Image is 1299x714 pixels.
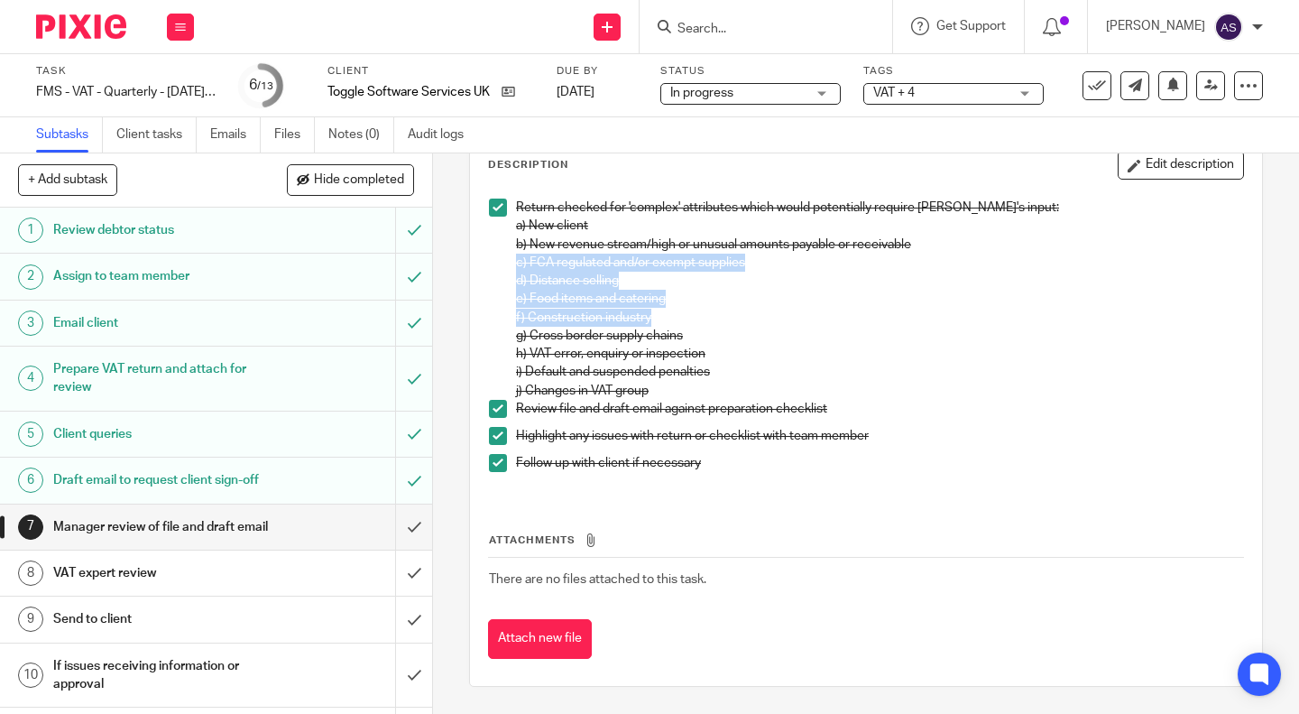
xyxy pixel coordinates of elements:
[287,164,414,195] button: Hide completed
[36,64,216,79] label: Task
[257,81,273,91] small: /13
[18,422,43,447] div: 5
[249,75,273,96] div: 6
[36,117,103,153] a: Subtasks
[328,117,394,153] a: Notes (0)
[516,382,1243,400] p: j) Changes in VAT group
[676,22,838,38] input: Search
[660,64,841,79] label: Status
[116,117,197,153] a: Client tasks
[516,454,1243,472] p: Follow up with client if necessary
[516,427,1243,445] p: Highlight any issues with return or checklist with team member
[36,83,216,101] div: FMS - VAT - Quarterly - May - July, 2025
[557,64,638,79] label: Due by
[36,14,126,39] img: Pixie
[936,20,1006,32] span: Get Support
[873,87,915,99] span: VAT + 4
[557,86,594,98] span: [DATE]
[327,83,493,101] p: Toggle Software Services UK Ltd
[53,514,270,541] h1: Manager review of file and draft email
[408,117,477,153] a: Audit logs
[489,535,576,545] span: Attachments
[314,173,404,188] span: Hide completed
[53,653,270,699] h1: If issues receiving information or approval
[489,573,706,586] span: There are no files attached to this task.
[18,164,117,195] button: + Add subtask
[18,218,43,243] div: 1
[36,83,216,101] div: FMS - VAT - Quarterly - [DATE] - [DATE]
[53,217,270,244] h1: Review debtor status
[18,311,43,336] div: 3
[210,117,261,153] a: Emails
[53,310,270,337] h1: Email client
[670,87,733,99] span: In progress
[863,64,1044,79] label: Tags
[53,421,270,448] h1: Client queries
[1106,17,1205,35] p: [PERSON_NAME]
[516,199,1243,382] p: Return checked for 'complex' attributes which would potentially require [PERSON_NAME]'s input: a)...
[53,356,270,402] h1: Prepare VAT return and attach for review
[53,263,270,290] h1: Assign to team member
[18,515,43,540] div: 7
[1118,151,1244,180] button: Edit description
[53,467,270,494] h1: Draft email to request client sign-off
[488,158,568,172] p: Description
[1214,13,1243,42] img: svg%3E
[488,619,592,660] button: Attach new file
[18,607,43,632] div: 9
[18,264,43,290] div: 2
[274,117,315,153] a: Files
[18,468,43,493] div: 6
[516,400,1243,418] p: Review file and draft email against preparation checklist
[18,561,43,586] div: 8
[53,606,270,633] h1: Send to client
[327,64,534,79] label: Client
[53,560,270,587] h1: VAT expert review
[18,366,43,391] div: 4
[18,663,43,688] div: 10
